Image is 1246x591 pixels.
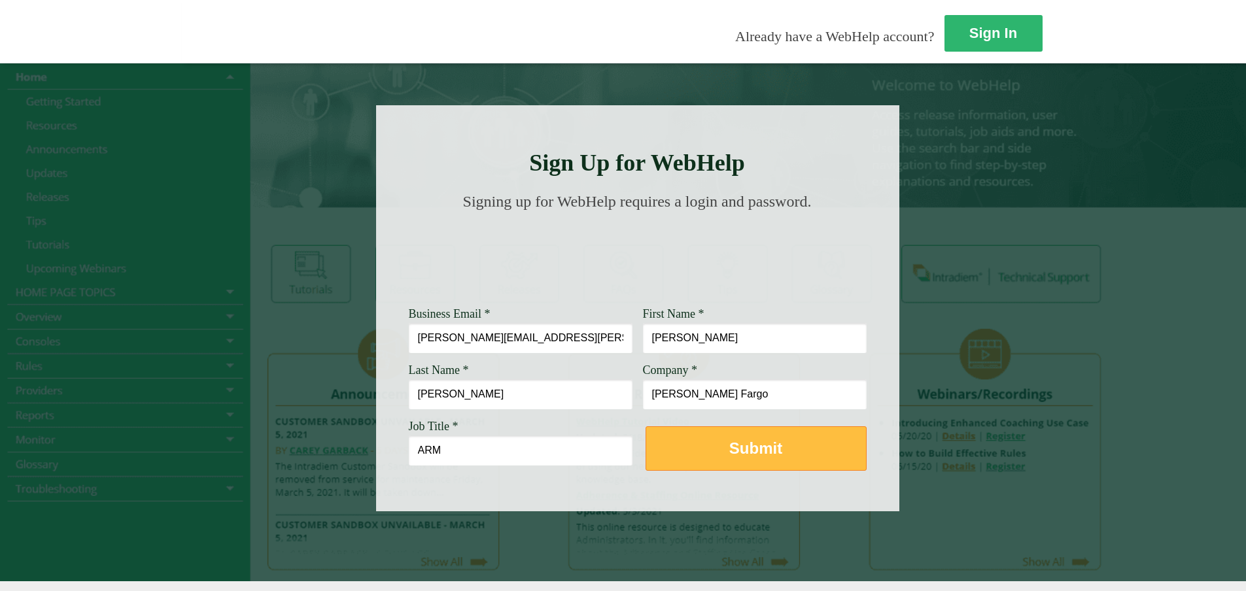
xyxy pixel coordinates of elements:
img: Need Credentials? Sign up below. Have Credentials? Use the sign-in button. [417,224,859,289]
strong: Sign In [969,25,1017,41]
span: Company * [643,363,698,377]
a: Sign In [944,15,1043,52]
button: Submit [646,426,867,471]
strong: Sign Up for WebHelp [529,150,745,176]
span: Business Email * [409,307,491,320]
span: Job Title * [409,420,459,433]
span: Signing up for WebHelp requires a login and password. [463,193,812,210]
span: Last Name * [409,363,469,377]
strong: Submit [729,439,782,457]
span: Already have a WebHelp account? [735,28,934,44]
span: First Name * [643,307,704,320]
